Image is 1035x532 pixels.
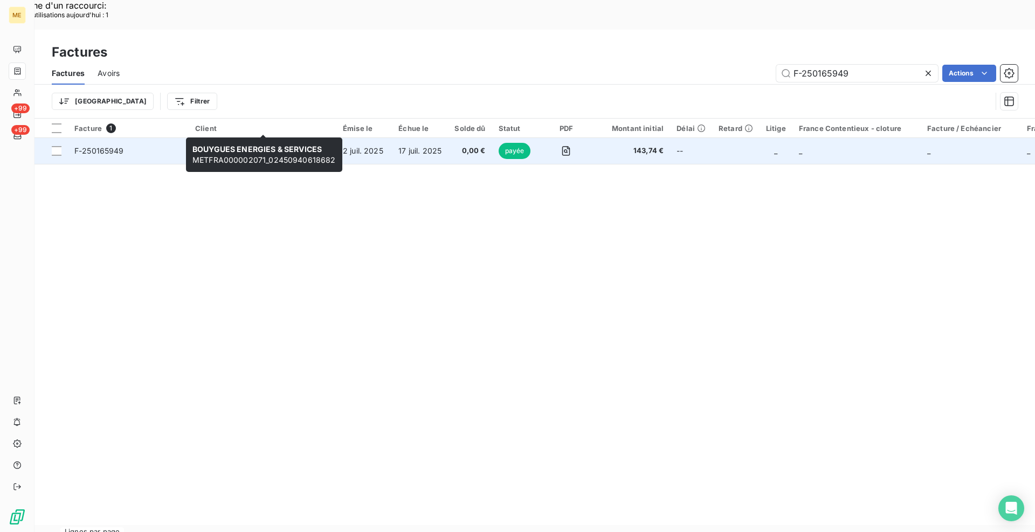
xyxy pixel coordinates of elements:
[192,144,336,164] span: METFRA000002071_02450940618682
[52,68,85,79] span: Factures
[343,124,385,133] div: Émise le
[499,143,531,159] span: payée
[74,124,102,133] span: Facture
[599,124,664,133] div: Montant initial
[11,103,30,113] span: +99
[9,106,25,123] a: +99
[398,124,441,133] div: Échue le
[167,93,217,110] button: Filtrer
[927,124,1014,133] div: Facture / Echéancier
[11,125,30,135] span: +99
[9,508,26,526] img: Logo LeanPay
[998,495,1024,521] div: Open Intercom Messenger
[670,138,712,164] td: --
[9,127,25,144] a: +99
[719,124,753,133] div: Retard
[927,146,930,155] span: _
[547,124,586,133] div: PDF
[52,43,107,62] h3: Factures
[454,146,485,156] span: 0,00 €
[942,65,996,82] button: Actions
[766,124,786,133] div: Litige
[499,124,534,133] div: Statut
[677,124,706,133] div: Délai
[799,146,802,155] span: _
[106,123,116,133] span: 1
[392,138,448,164] td: 17 juil. 2025
[98,68,120,79] span: Avoirs
[454,124,485,133] div: Solde dû
[192,144,322,154] span: BOUYGUES ENERGIES & SERVICES
[599,146,664,156] span: 143,74 €
[774,146,777,155] span: _
[776,65,938,82] input: Rechercher
[1027,146,1030,155] span: _
[336,138,392,164] td: 2 juil. 2025
[52,93,154,110] button: [GEOGRAPHIC_DATA]
[74,146,124,155] span: F-250165949
[195,124,330,133] div: Client
[799,124,914,133] div: France Contentieux - cloture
